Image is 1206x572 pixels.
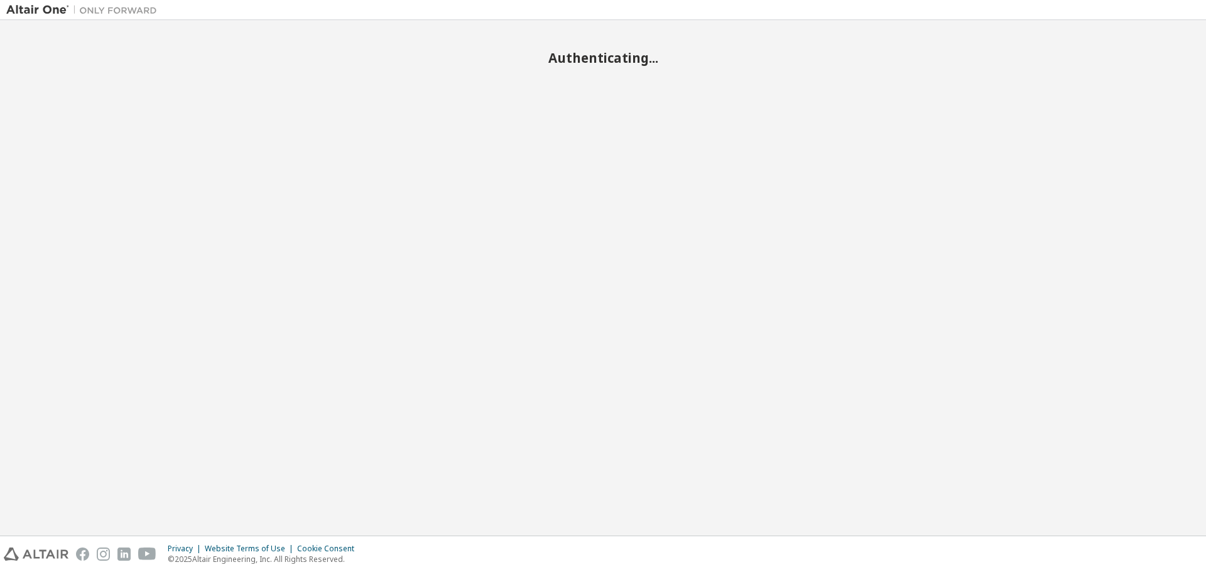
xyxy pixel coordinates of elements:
img: altair_logo.svg [4,548,68,561]
img: facebook.svg [76,548,89,561]
img: instagram.svg [97,548,110,561]
div: Website Terms of Use [205,544,297,554]
img: Altair One [6,4,163,16]
p: © 2025 Altair Engineering, Inc. All Rights Reserved. [168,554,362,564]
h2: Authenticating... [6,50,1200,66]
div: Privacy [168,544,205,554]
img: youtube.svg [138,548,156,561]
div: Cookie Consent [297,544,362,554]
img: linkedin.svg [117,548,131,561]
